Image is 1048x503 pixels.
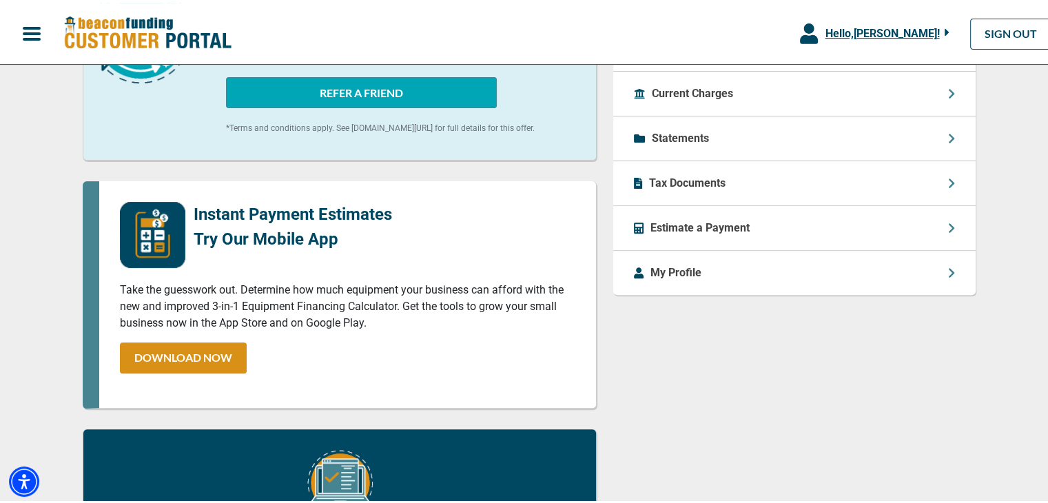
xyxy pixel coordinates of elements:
div: Accessibility Menu [9,464,39,494]
p: Current Charges [652,83,733,99]
p: Statements [652,127,709,144]
p: Estimate a Payment [650,217,750,234]
img: Beacon Funding Customer Portal Logo [63,13,232,48]
a: DOWNLOAD NOW [120,340,247,371]
p: Try Our Mobile App [194,224,392,249]
button: REFER A FRIEND [226,74,497,105]
span: Hello, [PERSON_NAME] ! [825,24,939,37]
p: Instant Payment Estimates [194,199,392,224]
p: My Profile [650,262,701,278]
p: *Terms and conditions apply. See [DOMAIN_NAME][URL] for full details for this offer. [226,119,575,132]
p: Take the guesswork out. Determine how much equipment your business can afford with the new and im... [120,279,575,329]
img: mobile-app-logo.png [120,199,185,265]
p: Tax Documents [649,172,726,189]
